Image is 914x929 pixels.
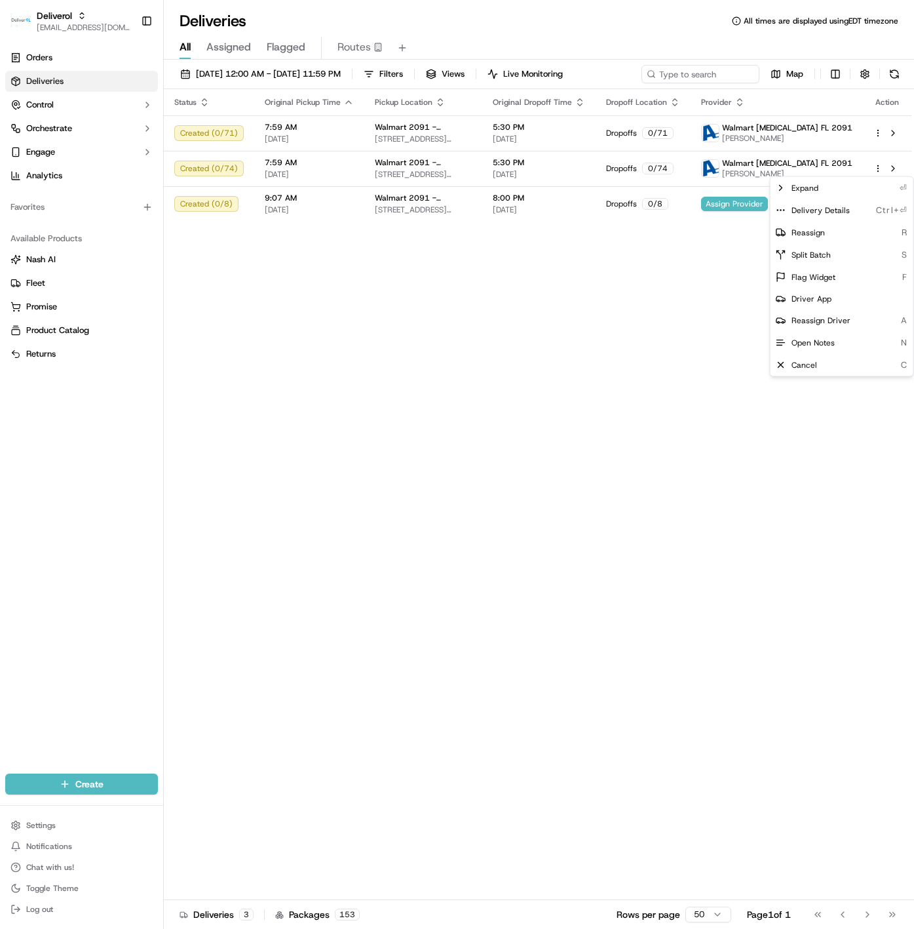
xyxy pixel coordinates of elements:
[876,205,908,216] span: Ctrl+⏎
[791,272,835,283] span: Flag Widget
[791,227,825,238] span: Reassign
[791,294,831,304] span: Driver App
[900,182,907,194] span: ⏎
[902,249,907,261] span: S
[791,360,817,370] span: Cancel
[791,205,850,216] span: Delivery Details
[902,271,907,283] span: F
[791,315,850,326] span: Reassign Driver
[791,250,831,260] span: Split Batch
[901,359,907,371] span: C
[791,338,835,348] span: Open Notes
[902,227,907,239] span: R
[901,315,907,326] span: A
[901,337,907,349] span: N
[791,183,818,193] span: Expand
